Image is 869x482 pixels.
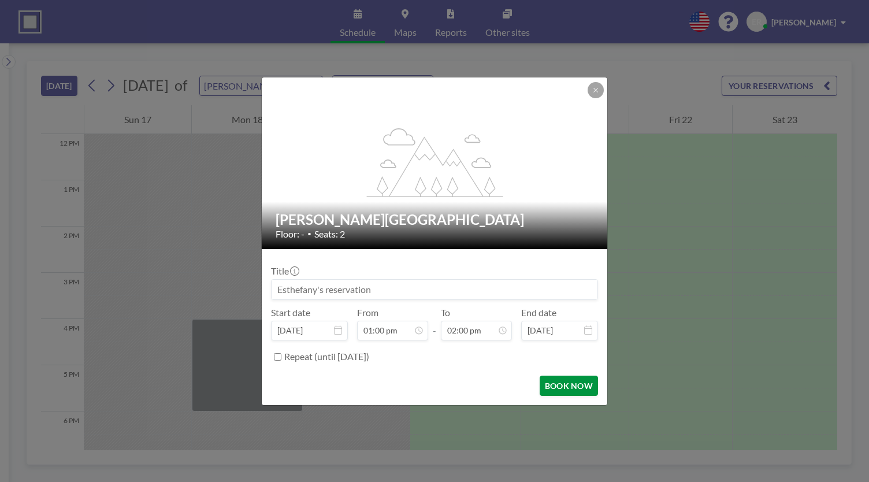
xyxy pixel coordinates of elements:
label: Repeat (until [DATE]) [284,351,369,362]
span: - [433,311,436,336]
label: Title [271,265,298,277]
input: Esthefany's reservation [272,280,597,299]
g: flex-grow: 1.2; [367,127,503,196]
label: From [357,307,378,318]
label: To [441,307,450,318]
span: • [307,229,311,238]
span: Seats: 2 [314,228,345,240]
span: Floor: - [276,228,304,240]
h2: [PERSON_NAME][GEOGRAPHIC_DATA] [276,211,595,228]
label: Start date [271,307,310,318]
button: BOOK NOW [540,376,598,396]
label: End date [521,307,556,318]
